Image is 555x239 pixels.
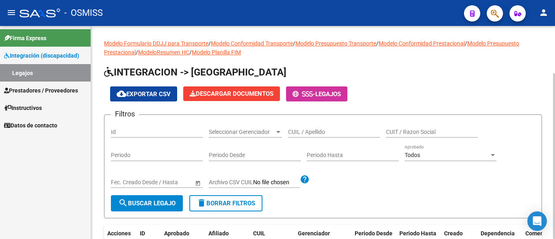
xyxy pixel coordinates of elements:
[197,198,206,208] mat-icon: delete
[140,230,145,237] span: ID
[444,230,463,237] span: Creado
[64,4,103,22] span: - OSMISS
[107,230,131,237] span: Acciones
[111,108,139,120] h3: Filtros
[253,179,300,186] input: Archivo CSV CUIL
[4,103,42,112] span: Instructivos
[7,8,16,17] mat-icon: menu
[138,49,189,56] a: ModeloResumen HC
[355,230,392,237] span: Periodo Desde
[118,198,128,208] mat-icon: search
[481,230,515,237] span: Dependencia
[104,67,286,78] span: INTEGRACION -> [GEOGRAPHIC_DATA]
[117,89,126,99] mat-icon: cloud_download
[118,200,176,207] span: Buscar Legajo
[315,90,341,98] span: Legajos
[4,51,79,60] span: Integración (discapacidad)
[4,121,57,130] span: Datos de contacto
[190,90,273,97] span: Descargar Documentos
[298,230,330,237] span: Gerenciador
[164,230,189,237] span: Aprobado
[295,40,376,47] a: Modelo Presupuesto Transporte
[117,90,171,98] span: Exportar CSV
[110,86,177,101] button: Exportar CSV
[253,230,265,237] span: CUIL
[209,129,275,136] span: Seleccionar Gerenciador
[4,34,46,43] span: Firma Express
[539,8,548,17] mat-icon: person
[111,179,136,186] input: Start date
[293,90,315,98] span: -
[399,230,436,237] span: Periodo Hasta
[405,152,420,158] span: Todos
[183,86,280,101] button: Descargar Documentos
[208,230,229,237] span: Afiliado
[4,86,78,95] span: Prestadores / Proveedores
[143,179,183,186] input: End date
[193,179,202,187] button: Open calendar
[104,40,208,47] a: Modelo Formulario DDJJ para Transporte
[211,40,293,47] a: Modelo Conformidad Transporte
[300,174,310,184] mat-icon: help
[209,179,253,185] span: Archivo CSV CUIL
[379,40,465,47] a: Modelo Conformidad Prestacional
[527,211,547,231] div: Open Intercom Messenger
[111,195,183,211] button: Buscar Legajo
[189,195,262,211] button: Borrar Filtros
[192,49,241,56] a: Modelo Planilla FIM
[286,86,347,101] button: -Legajos
[197,200,255,207] span: Borrar Filtros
